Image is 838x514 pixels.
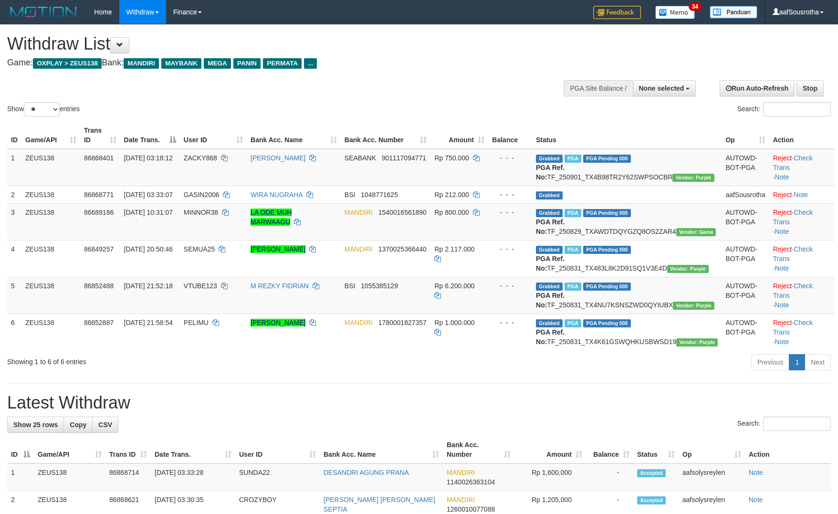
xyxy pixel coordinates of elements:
th: ID: activate to sort column descending [7,436,34,463]
th: Op: activate to sort column ascending [722,122,769,149]
a: Reject [773,154,792,162]
span: OXPLAY > ZEUS138 [33,58,102,69]
td: TF_250829_TXAWDTDQYGZQ8OS2ZAR4 [532,203,722,240]
span: MANDIRI [345,319,373,326]
th: Trans ID: activate to sort column ascending [105,436,151,463]
span: Marked by aafsolysreylen [565,283,581,291]
td: ZEUS138 [21,277,80,314]
a: Check Trans [773,209,813,226]
div: - - - [492,153,528,163]
td: · · [769,314,834,350]
span: PGA Pending [583,246,631,254]
b: PGA Ref. No: [536,255,565,272]
td: ZEUS138 [21,186,80,203]
div: - - - [492,281,528,291]
th: Bank Acc. Name: activate to sort column ascending [320,436,443,463]
label: Search: [737,102,831,116]
a: Reject [773,319,792,326]
span: SEMUA25 [184,245,215,253]
span: 86849257 [84,245,114,253]
span: 86868771 [84,191,114,199]
span: Copy 1048771625 to clipboard [361,191,398,199]
td: ZEUS138 [21,149,80,186]
a: Next [805,354,831,370]
a: 1 [789,354,805,370]
a: [PERSON_NAME] [251,154,305,162]
span: 86689186 [84,209,114,216]
td: 6 [7,314,21,350]
span: Copy 1370025366440 to clipboard [378,245,427,253]
td: 5 [7,277,21,314]
a: [PERSON_NAME] [251,319,305,326]
td: aafsolysreylen [679,463,745,491]
span: Rp 750.000 [434,154,469,162]
a: Reject [773,209,792,216]
span: GASIN2006 [184,191,220,199]
th: Amount: activate to sort column ascending [514,436,586,463]
a: LA ODE MUH MARWAAGU [251,209,292,226]
div: Showing 1 to 6 of 6 entries [7,353,342,367]
th: Action [745,436,831,463]
td: 1 [7,149,21,186]
span: MANDIRI [447,469,475,476]
span: VTUBE123 [184,282,217,290]
a: Previous [751,354,789,370]
span: Grabbed [536,283,563,291]
span: PGA Pending [583,283,631,291]
span: Grabbed [536,191,563,199]
b: PGA Ref. No: [536,292,565,309]
select: Showentries [24,102,60,116]
span: [DATE] 21:58:54 [124,319,173,326]
td: 4 [7,240,21,277]
th: User ID: activate to sort column ascending [180,122,247,149]
span: PGA Pending [583,319,631,327]
span: Vendor URL: https://trx4.1velocity.biz [673,302,714,310]
span: Copy 1260010077088 to clipboard [447,505,495,513]
a: WIRA NUGRAHA [251,191,303,199]
input: Search: [763,417,831,431]
th: User ID: activate to sort column ascending [235,436,320,463]
td: TF_250831_TX4NU7KSNSZWD0QYIUBX [532,277,722,314]
div: - - - [492,244,528,254]
span: Vendor URL: https://trx31.1velocity.biz [676,228,716,236]
span: MANDIRI [345,209,373,216]
span: 86852488 [84,282,114,290]
span: Grabbed [536,209,563,217]
span: 34 [689,2,702,11]
td: AUTOWD-BOT-PGA [722,149,769,186]
span: Show 25 rows [13,421,58,429]
span: MANDIRI [447,496,475,504]
span: Accepted [637,496,666,504]
label: Show entries [7,102,80,116]
div: - - - [492,190,528,199]
td: · [769,186,834,203]
td: TF_250831_TX483L8K2D91SQ1V3E4D [532,240,722,277]
td: TF_250901_TX4B98TR2Y62SWPSOCBR [532,149,722,186]
a: Check Trans [773,245,813,262]
a: Reject [773,245,792,253]
span: ZACKY868 [184,154,217,162]
a: Note [775,173,789,181]
span: Copy 1540016561890 to clipboard [378,209,427,216]
div: PGA Site Balance / [564,80,632,96]
a: DESANDRI AGUNG PRANA [324,469,409,476]
td: ZEUS138 [21,240,80,277]
a: Note [775,301,789,309]
th: Game/API: activate to sort column ascending [21,122,80,149]
a: Reject [773,282,792,290]
span: [DATE] 03:18:12 [124,154,173,162]
th: Balance [488,122,532,149]
td: [DATE] 03:33:28 [151,463,235,491]
td: AUTOWD-BOT-PGA [722,314,769,350]
th: Op: activate to sort column ascending [679,436,745,463]
td: ZEUS138 [21,314,80,350]
span: 86852887 [84,319,114,326]
a: Note [775,338,789,346]
td: · · [769,240,834,277]
td: 1 [7,463,34,491]
td: ZEUS138 [34,463,105,491]
span: Vendor URL: https://trx4.1velocity.biz [667,265,709,273]
span: Rp 800.000 [434,209,469,216]
span: Marked by aafkaynarin [565,209,581,217]
span: Copy 1780001827357 to clipboard [378,319,427,326]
